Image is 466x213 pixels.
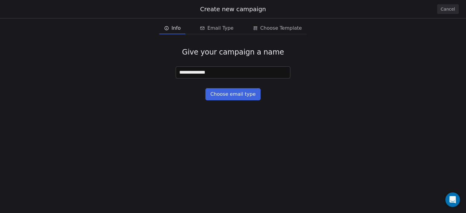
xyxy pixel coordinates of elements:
[437,4,459,14] button: Cancel
[7,5,459,13] div: Create new campaign
[159,22,307,34] div: email creation steps
[260,25,302,32] span: Choose Template
[205,88,260,100] button: Choose email type
[182,48,284,57] span: Give your campaign a name
[207,25,233,32] span: Email Type
[445,192,460,207] div: Open Intercom Messenger
[171,25,181,32] span: Info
